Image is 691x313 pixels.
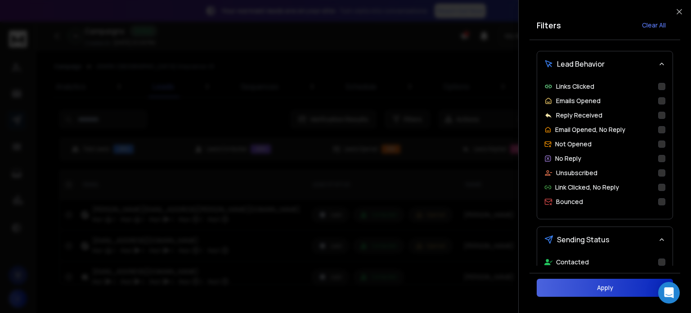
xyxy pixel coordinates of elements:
span: Lead Behavior [557,59,605,69]
button: Apply [537,279,673,297]
p: Emails Opened [556,96,601,105]
h2: Filters [537,19,561,32]
div: Lead Behavior [537,77,673,219]
div: Open Intercom Messenger [658,282,680,304]
p: Links Clicked [556,82,594,91]
p: Bounced [556,197,583,206]
button: Lead Behavior [537,51,673,77]
p: Unsubscribed [556,168,597,177]
p: Reply Received [556,111,602,120]
p: No Reply [555,154,581,163]
p: Contacted [556,258,589,267]
button: Clear All [635,16,673,34]
p: Not Opened [555,140,592,149]
p: Link Clicked, No Reply [555,183,619,192]
p: Email Opened, No Reply [555,125,625,134]
span: Sending Status [557,234,610,245]
button: Sending Status [537,227,673,252]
